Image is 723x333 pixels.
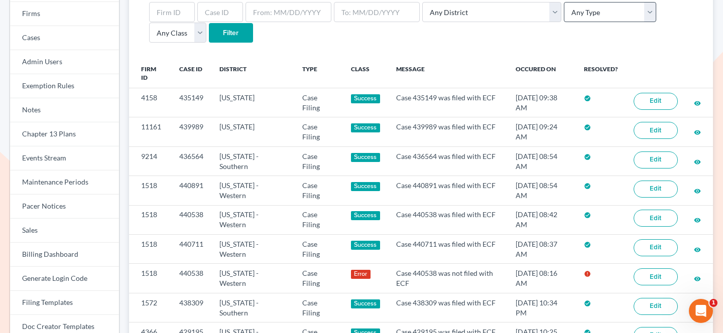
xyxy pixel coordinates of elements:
[10,146,119,171] a: Events Stream
[689,299,713,323] iframe: Intercom live chat
[351,241,380,250] div: Success
[351,123,380,132] div: Success
[388,88,508,117] td: Case 435149 was filed with ECF
[129,59,172,88] th: Firm ID
[694,98,701,107] a: visibility
[10,195,119,219] a: Pacer Notices
[634,210,678,227] a: Edit
[129,88,172,117] td: 4158
[508,117,576,146] td: [DATE] 09:24 AM
[334,2,420,22] input: To: MM/DD/YYYY
[211,59,294,88] th: District
[129,235,172,264] td: 1518
[10,2,119,26] a: Firms
[211,176,294,205] td: [US_STATE] - Western
[10,267,119,291] a: Generate Login Code
[388,205,508,234] td: Case 440538 was filed with ECF
[211,117,294,146] td: [US_STATE]
[508,205,576,234] td: [DATE] 08:42 AM
[209,23,253,43] input: Filter
[211,205,294,234] td: [US_STATE] - Western
[10,171,119,195] a: Maintenance Periods
[634,239,678,256] a: Edit
[129,293,172,322] td: 1572
[694,188,701,195] i: visibility
[351,299,380,308] div: Success
[351,270,371,279] div: Error
[634,298,678,315] a: Edit
[351,211,380,220] div: Success
[508,293,576,322] td: [DATE] 10:34 PM
[171,264,211,293] td: 440538
[694,100,701,107] i: visibility
[294,176,343,205] td: Case Filing
[388,293,508,322] td: Case 438309 was filed with ECF
[294,117,343,146] td: Case Filing
[508,59,576,88] th: Occured On
[211,235,294,264] td: [US_STATE] - Western
[584,241,591,248] i: check_circle
[508,264,576,293] td: [DATE] 08:16 AM
[694,158,701,165] i: visibility
[129,205,172,234] td: 1518
[694,217,701,224] i: visibility
[129,117,172,146] td: 11161
[171,117,211,146] td: 439989
[694,129,701,136] i: visibility
[197,2,243,22] input: Case ID
[171,88,211,117] td: 435149
[129,146,172,176] td: 9214
[694,157,701,165] a: visibility
[388,59,508,88] th: Message
[709,299,717,307] span: 1
[694,246,701,253] i: visibility
[211,264,294,293] td: [US_STATE] - Western
[294,146,343,176] td: Case Filing
[694,245,701,253] a: visibility
[508,235,576,264] td: [DATE] 08:37 AM
[634,93,678,110] a: Edit
[388,146,508,176] td: Case 436564 was filed with ECF
[388,117,508,146] td: Case 439989 was filed with ECF
[171,176,211,205] td: 440891
[584,212,591,219] i: check_circle
[343,59,388,88] th: Class
[294,88,343,117] td: Case Filing
[508,88,576,117] td: [DATE] 09:38 AM
[129,264,172,293] td: 1518
[10,98,119,122] a: Notes
[388,235,508,264] td: Case 440711 was filed with ECF
[694,186,701,195] a: visibility
[171,235,211,264] td: 440711
[584,270,591,277] i: error
[171,205,211,234] td: 440538
[294,59,343,88] th: Type
[508,176,576,205] td: [DATE] 08:54 AM
[634,122,678,139] a: Edit
[171,146,211,176] td: 436564
[149,2,195,22] input: Firm ID
[10,26,119,50] a: Cases
[584,124,591,131] i: check_circle
[294,205,343,234] td: Case Filing
[634,151,678,169] a: Edit
[694,215,701,224] a: visibility
[576,59,626,88] th: Resolved?
[694,274,701,282] a: visibility
[10,243,119,267] a: Billing Dashboard
[294,264,343,293] td: Case Filing
[584,153,591,160] i: check_circle
[129,176,172,205] td: 1518
[351,94,380,103] div: Success
[246,2,331,22] input: From: MM/DD/YYYY
[10,50,119,74] a: Admin Users
[584,95,591,102] i: check_circle
[10,219,119,243] a: Sales
[694,275,701,282] i: visibility
[351,182,380,191] div: Success
[171,59,211,88] th: Case ID
[294,235,343,264] td: Case Filing
[211,146,294,176] td: [US_STATE] - Southern
[10,122,119,146] a: Chapter 13 Plans
[171,293,211,322] td: 438309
